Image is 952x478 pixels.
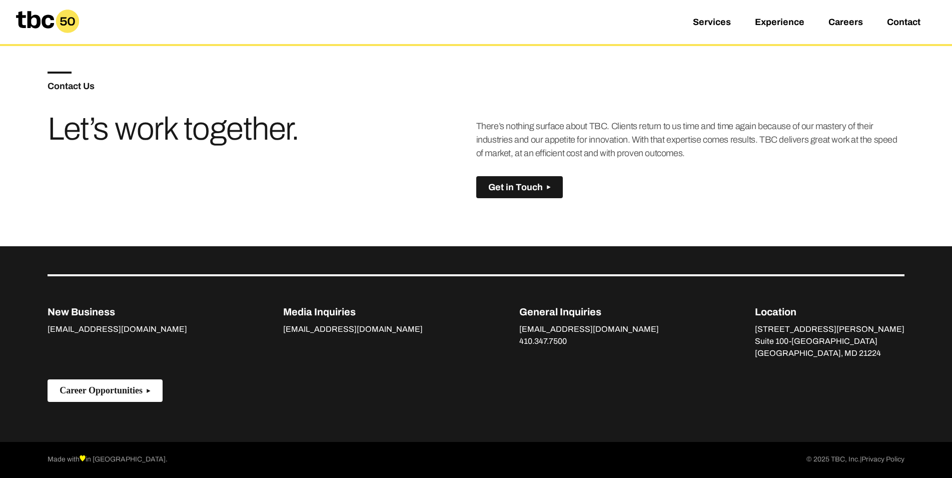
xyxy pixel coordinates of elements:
p: Location [755,304,904,319]
p: New Business [48,304,187,319]
a: Experience [755,17,804,29]
p: Made with in [GEOGRAPHIC_DATA]. [48,454,168,466]
h5: Contact Us [48,82,476,91]
p: General Inquiries [519,304,659,319]
span: Career Opportunities [60,385,143,396]
p: There’s nothing surface about TBC. Clients return to us time and time again because of our master... [476,120,904,160]
p: Suite 100-[GEOGRAPHIC_DATA] [755,335,904,347]
p: © 2025 TBC, Inc. [806,454,904,466]
a: [EMAIL_ADDRESS][DOMAIN_NAME] [283,325,423,336]
a: Home [8,29,87,40]
p: Media Inquiries [283,304,423,319]
span: | [860,455,861,463]
a: Contact [887,17,920,29]
p: [GEOGRAPHIC_DATA], MD 21224 [755,347,904,359]
a: Privacy Policy [861,454,904,466]
a: [EMAIL_ADDRESS][DOMAIN_NAME] [519,325,659,336]
span: Get in Touch [488,182,543,193]
a: Services [693,17,731,29]
h3: Let’s work together. [48,115,333,144]
a: 410.347.7500 [519,337,567,348]
button: Career Opportunities [48,379,163,402]
a: Careers [828,17,863,29]
p: [STREET_ADDRESS][PERSON_NAME] [755,323,904,335]
a: [EMAIL_ADDRESS][DOMAIN_NAME] [48,325,187,336]
button: Get in Touch [476,176,563,199]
